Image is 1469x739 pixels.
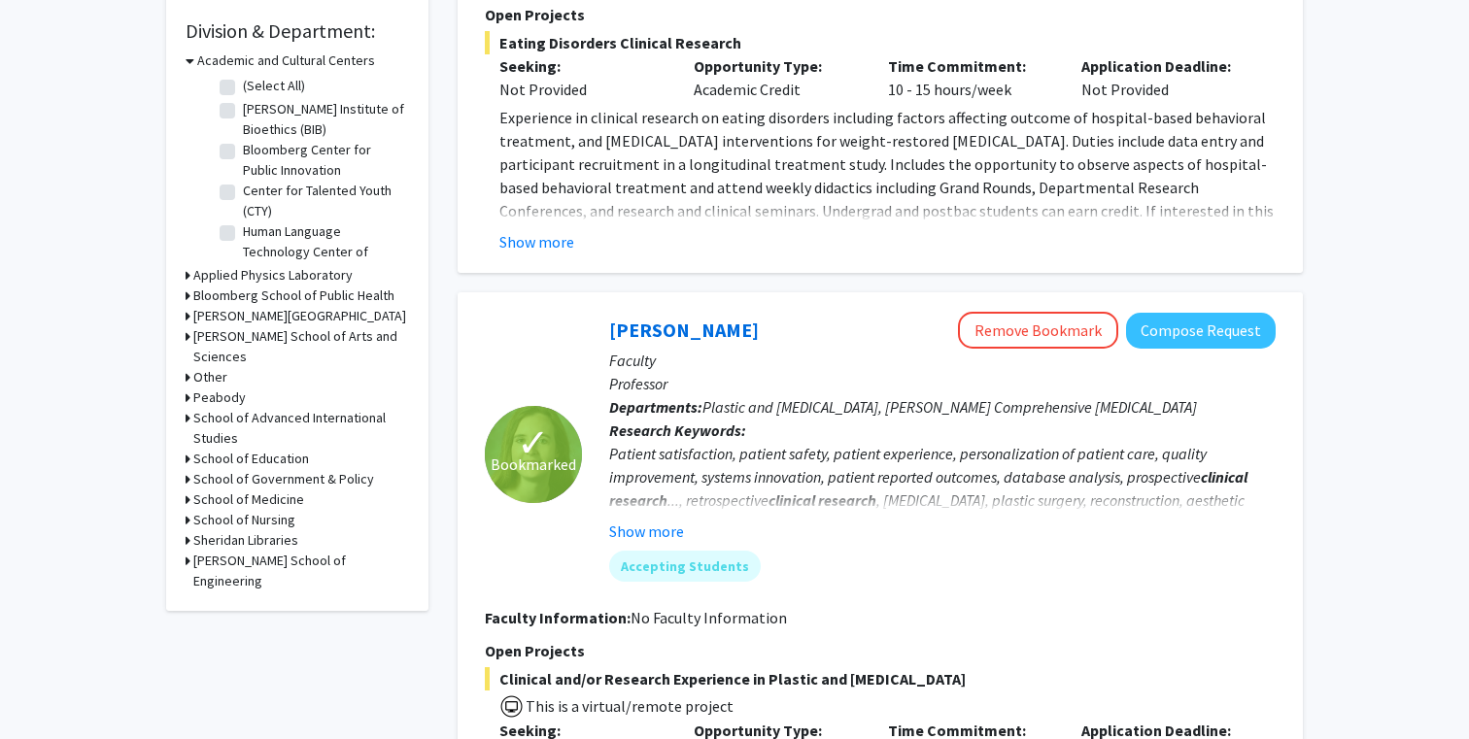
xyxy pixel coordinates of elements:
[193,265,353,286] h3: Applied Physics Laboratory
[193,510,295,530] h3: School of Nursing
[609,442,1276,558] div: Patient satisfaction, patient safety, patient experience, personalization of patient care, qualit...
[1067,54,1261,101] div: Not Provided
[193,449,309,469] h3: School of Education
[958,312,1118,349] button: Remove Bookmark
[499,230,574,253] button: Show more
[485,608,631,627] b: Faculty Information:
[193,326,409,367] h3: [PERSON_NAME] School of Arts and Sciences
[609,318,759,342] a: [PERSON_NAME]
[193,408,409,449] h3: School of Advanced International Studies
[485,31,1276,54] span: Eating Disorders Clinical Research
[818,490,876,510] b: research
[517,433,550,453] span: ✓
[243,76,305,96] label: (Select All)
[15,652,83,724] iframe: Chat
[609,372,1276,395] p: Professor
[243,181,404,221] label: Center for Talented Youth (CTY)
[193,367,227,387] h3: Other
[609,551,761,582] mat-chip: Accepting Students
[609,520,684,543] button: Show more
[193,530,298,551] h3: Sheridan Libraries
[491,453,576,476] span: Bookmarked
[873,54,1068,101] div: 10 - 15 hours/week
[197,50,375,71] h3: Academic and Cultural Centers
[679,54,873,101] div: Academic Credit
[243,99,404,140] label: [PERSON_NAME] Institute of Bioethics (BIB)
[186,19,409,43] h2: Division & Department:
[1126,313,1276,349] button: Compose Request to Michele Manahan
[524,696,734,716] span: This is a virtual/remote project
[499,54,665,78] p: Seeking:
[193,489,304,510] h3: School of Medicine
[1081,54,1247,78] p: Application Deadline:
[888,54,1053,78] p: Time Commitment:
[769,490,815,510] b: clinical
[485,639,1276,662] p: Open Projects
[499,78,665,101] div: Not Provided
[193,551,409,591] h3: [PERSON_NAME] School of Engineering
[631,608,787,627] span: No Faculty Information
[609,490,667,510] b: research
[193,387,246,408] h3: Peabody
[609,349,1276,372] p: Faculty
[609,420,746,440] b: Research Keywords:
[694,54,859,78] p: Opportunity Type:
[193,306,406,326] h3: [PERSON_NAME][GEOGRAPHIC_DATA]
[243,140,404,181] label: Bloomberg Center for Public Innovation
[193,469,374,489] h3: School of Government & Policy
[485,3,1276,26] p: Open Projects
[193,286,394,306] h3: Bloomberg School of Public Health
[702,397,1197,417] span: Plastic and [MEDICAL_DATA], [PERSON_NAME] Comprehensive [MEDICAL_DATA]
[1201,467,1247,487] b: clinical
[609,397,702,417] b: Departments:
[243,221,404,283] label: Human Language Technology Center of Excellence (HLTCOE)
[485,667,1276,690] span: Clinical and/or Research Experience in Plastic and [MEDICAL_DATA]
[499,108,1274,267] span: Experience in clinical research on eating disorders including factors affecting outcome of hospit...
